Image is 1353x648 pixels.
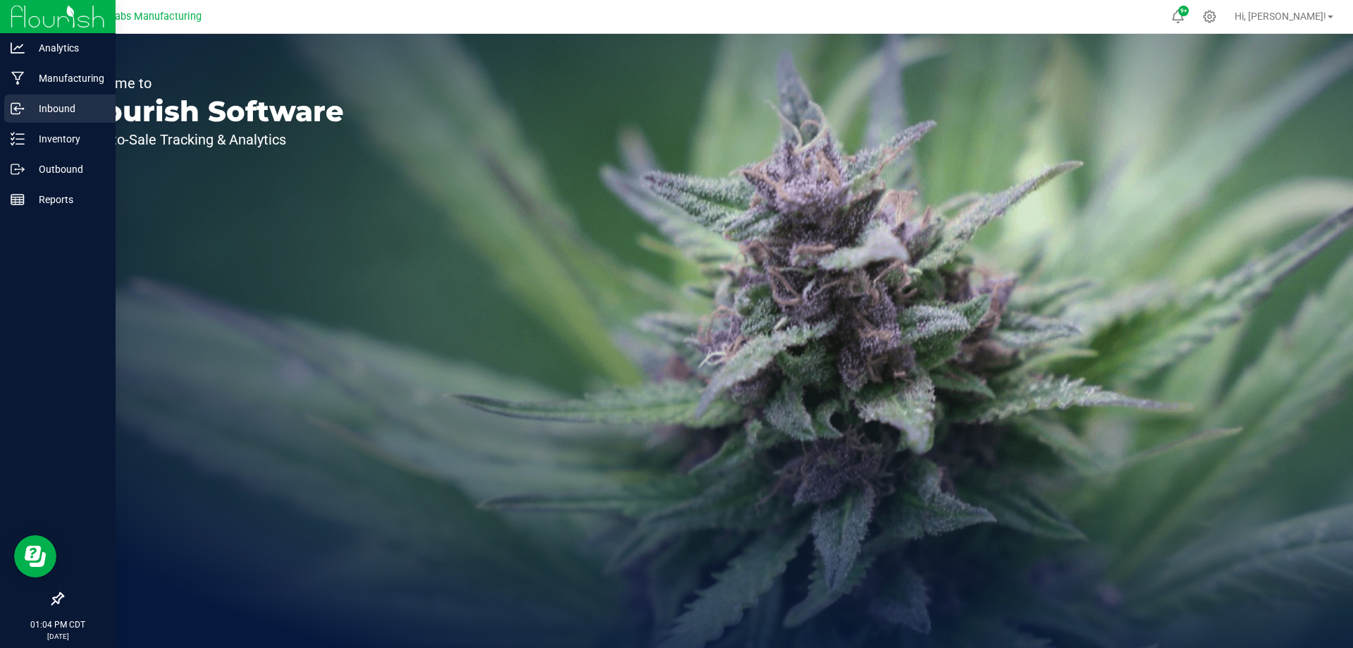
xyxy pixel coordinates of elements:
[25,39,109,56] p: Analytics
[6,631,109,642] p: [DATE]
[25,191,109,208] p: Reports
[11,41,25,55] inline-svg: Analytics
[87,11,202,23] span: Teal Labs Manufacturing
[76,97,344,126] p: Flourish Software
[76,76,344,90] p: Welcome to
[76,133,344,147] p: Seed-to-Sale Tracking & Analytics
[6,618,109,631] p: 01:04 PM CDT
[11,71,25,85] inline-svg: Manufacturing
[25,161,109,178] p: Outbound
[1235,11,1326,22] span: Hi, [PERSON_NAME]!
[25,130,109,147] p: Inventory
[11,132,25,146] inline-svg: Inventory
[11,192,25,207] inline-svg: Reports
[1180,8,1187,14] span: 9+
[11,102,25,116] inline-svg: Inbound
[11,162,25,176] inline-svg: Outbound
[1201,10,1218,23] div: Manage settings
[14,535,56,577] iframe: Resource center
[25,70,109,87] p: Manufacturing
[25,100,109,117] p: Inbound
